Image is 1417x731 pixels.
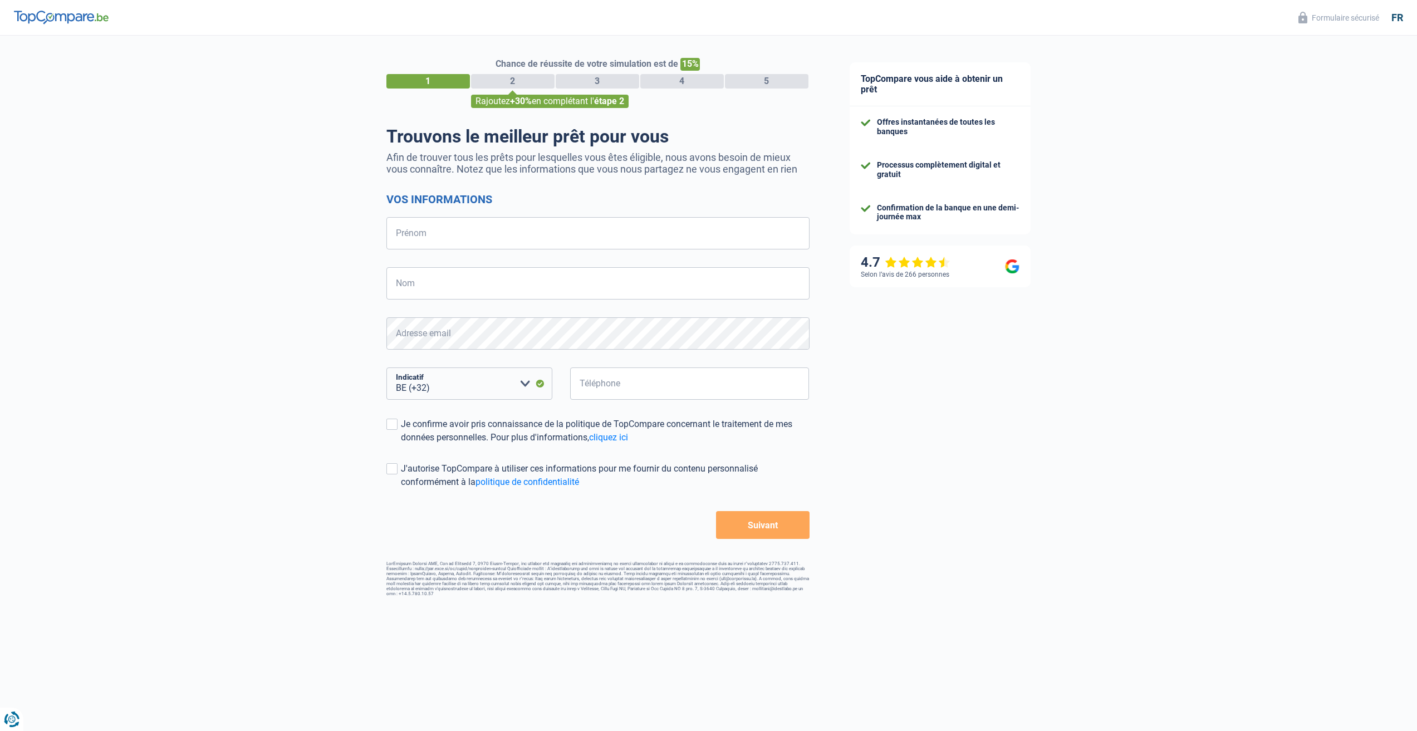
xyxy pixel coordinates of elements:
div: TopCompare vous aide à obtenir un prêt [850,62,1031,106]
button: Formulaire sécurisé [1292,8,1386,27]
div: Rajoutez en complétant l' [471,95,629,108]
div: Selon l’avis de 266 personnes [861,271,949,278]
div: J'autorise TopCompare à utiliser ces informations pour me fournir du contenu personnalisé conform... [401,462,810,489]
button: Suivant [716,511,809,539]
footer: LorEmipsum Dolorsi AME, Con ad Elitsedd 7, 0970 Eiusm-Tempor, inc utlabor etd magnaaliq eni admin... [386,561,810,596]
span: +30% [510,96,532,106]
div: Offres instantanées de toutes les banques [877,117,1019,136]
img: TopCompare Logo [14,11,109,24]
a: cliquez ici [589,432,628,443]
span: étape 2 [594,96,624,106]
div: 4 [640,74,724,89]
input: 401020304 [570,367,810,400]
div: fr [1391,12,1403,24]
div: Je confirme avoir pris connaissance de la politique de TopCompare concernant le traitement de mes... [401,418,810,444]
div: 2 [471,74,555,89]
h1: Trouvons le meilleur prêt pour vous [386,126,810,147]
p: Afin de trouver tous les prêts pour lesquelles vous êtes éligible, nous avons besoin de mieux vou... [386,151,810,175]
h2: Vos informations [386,193,810,206]
span: 15% [680,58,700,71]
div: Confirmation de la banque en une demi-journée max [877,203,1019,222]
span: Chance de réussite de votre simulation est de [496,58,678,69]
div: 3 [556,74,639,89]
div: Processus complètement digital et gratuit [877,160,1019,179]
div: 1 [386,74,470,89]
div: 5 [725,74,808,89]
div: 4.7 [861,254,950,271]
a: politique de confidentialité [475,477,579,487]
